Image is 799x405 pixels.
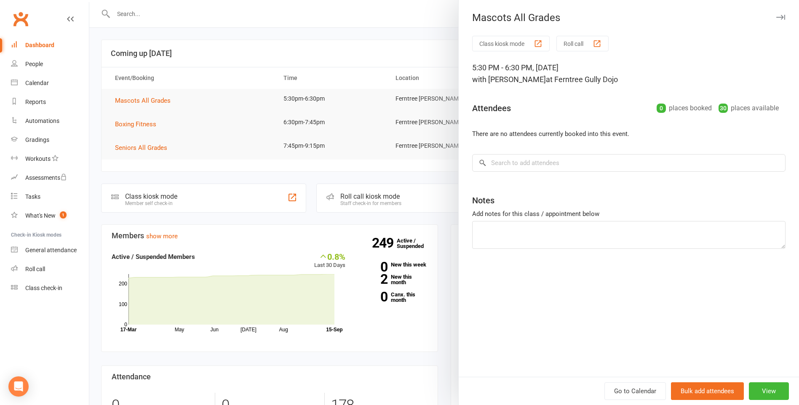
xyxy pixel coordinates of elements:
div: Tasks [25,193,40,200]
span: 1 [60,211,67,218]
a: Calendar [11,74,89,93]
div: Open Intercom Messenger [8,376,29,397]
a: Automations [11,112,89,131]
div: People [25,61,43,67]
div: Attendees [472,102,511,114]
div: Notes [472,195,494,206]
a: Tasks [11,187,89,206]
button: Class kiosk mode [472,36,550,51]
div: Calendar [25,80,49,86]
div: General attendance [25,247,77,253]
div: Class check-in [25,285,62,291]
a: General attendance kiosk mode [11,241,89,260]
div: places booked [657,102,712,114]
a: Workouts [11,149,89,168]
a: Reports [11,93,89,112]
a: Class kiosk mode [11,279,89,298]
a: Go to Calendar [604,382,666,400]
div: Roll call [25,266,45,272]
a: Assessments [11,168,89,187]
button: Roll call [556,36,609,51]
input: Search to add attendees [472,154,786,172]
span: with [PERSON_NAME] [472,75,546,84]
button: Bulk add attendees [671,382,744,400]
div: Dashboard [25,42,54,48]
li: There are no attendees currently booked into this event. [472,129,786,139]
button: View [749,382,789,400]
a: What's New1 [11,206,89,225]
div: 0 [657,104,666,113]
div: Add notes for this class / appointment below [472,209,786,219]
div: Mascots All Grades [459,12,799,24]
a: Gradings [11,131,89,149]
a: Dashboard [11,36,89,55]
div: Reports [25,99,46,105]
div: Gradings [25,136,49,143]
div: What's New [25,212,56,219]
a: Clubworx [10,8,31,29]
div: 30 [719,104,728,113]
span: at Ferntree Gully Dojo [546,75,618,84]
div: Workouts [25,155,51,162]
div: places available [719,102,779,114]
div: 5:30 PM - 6:30 PM, [DATE] [472,62,786,85]
a: People [11,55,89,74]
a: Roll call [11,260,89,279]
div: Automations [25,117,59,124]
div: Assessments [25,174,67,181]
